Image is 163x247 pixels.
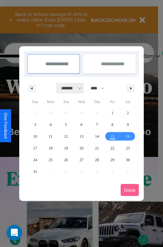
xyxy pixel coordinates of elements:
[74,97,89,107] span: Wed
[27,97,43,107] span: Sun
[121,184,139,196] button: Done
[58,119,74,131] button: 5
[127,107,129,119] span: 2
[65,119,67,131] span: 5
[43,119,58,131] button: 4
[64,154,68,166] span: 26
[43,154,58,166] button: 25
[126,154,130,166] span: 30
[49,131,52,142] span: 11
[27,119,43,131] button: 3
[105,97,120,107] span: Fri
[127,119,129,131] span: 9
[43,142,58,154] button: 18
[80,142,83,154] span: 20
[64,142,68,154] span: 19
[126,142,130,154] span: 23
[89,119,105,131] button: 7
[95,154,99,166] span: 28
[120,154,136,166] button: 30
[49,142,52,154] span: 18
[58,154,74,166] button: 26
[58,131,74,142] button: 12
[58,97,74,107] span: Tue
[89,131,105,142] button: 14
[33,166,37,178] span: 31
[105,119,120,131] button: 8
[74,131,89,142] button: 13
[120,142,136,154] button: 23
[111,142,114,154] span: 22
[27,142,43,154] button: 17
[105,142,120,154] button: 22
[50,119,52,131] span: 4
[33,131,37,142] span: 10
[120,107,136,119] button: 2
[7,225,22,240] iframe: Intercom live chat
[95,142,99,154] span: 21
[74,119,89,131] button: 6
[27,154,43,166] button: 24
[95,131,99,142] span: 14
[33,142,37,154] span: 17
[126,131,130,142] span: 16
[105,107,120,119] button: 1
[74,142,89,154] button: 20
[120,97,136,107] span: Sat
[89,97,105,107] span: Thu
[105,131,120,142] button: 15
[111,119,113,131] span: 8
[89,142,105,154] button: 21
[111,154,114,166] span: 29
[43,97,58,107] span: Mon
[74,154,89,166] button: 27
[27,166,43,178] button: 31
[43,131,58,142] button: 11
[105,154,120,166] button: 29
[3,113,8,139] div: Give Feedback
[27,131,43,142] button: 10
[34,119,36,131] span: 3
[111,131,114,142] span: 15
[33,154,37,166] span: 24
[80,154,83,166] span: 27
[120,131,136,142] button: 16
[120,119,136,131] button: 9
[96,119,98,131] span: 7
[111,107,113,119] span: 1
[81,119,82,131] span: 6
[89,154,105,166] button: 28
[80,131,83,142] span: 13
[58,142,74,154] button: 19
[49,154,52,166] span: 25
[64,131,68,142] span: 12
